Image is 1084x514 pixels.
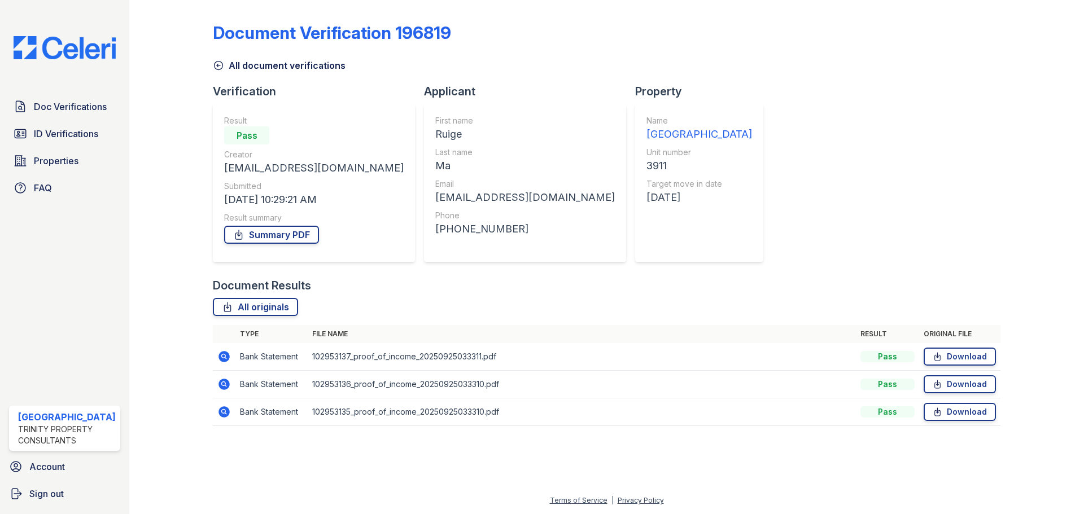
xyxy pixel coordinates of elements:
[646,115,752,126] div: Name
[213,84,424,99] div: Verification
[924,348,996,366] a: Download
[308,371,856,398] td: 102953136_proof_of_income_20250925033310.pdf
[5,482,125,505] a: Sign out
[435,126,615,142] div: Ruige
[224,192,404,208] div: [DATE] 10:29:21 AM
[224,126,269,144] div: Pass
[308,343,856,371] td: 102953137_proof_of_income_20250925033311.pdf
[235,325,308,343] th: Type
[308,325,856,343] th: File name
[34,100,107,113] span: Doc Verifications
[29,460,65,473] span: Account
[308,398,856,426] td: 102953135_proof_of_income_20250925033310.pdf
[224,160,404,176] div: [EMAIL_ADDRESS][DOMAIN_NAME]
[224,212,404,223] div: Result summary
[34,181,52,195] span: FAQ
[646,126,752,142] div: [GEOGRAPHIC_DATA]
[224,181,404,192] div: Submitted
[213,278,311,293] div: Document Results
[424,84,635,99] div: Applicant
[9,95,120,118] a: Doc Verifications
[860,379,915,390] div: Pass
[435,221,615,237] div: [PHONE_NUMBER]
[435,147,615,158] div: Last name
[235,398,308,426] td: Bank Statement
[435,178,615,190] div: Email
[9,177,120,199] a: FAQ
[618,496,664,504] a: Privacy Policy
[860,406,915,418] div: Pass
[646,190,752,205] div: [DATE]
[29,487,64,500] span: Sign out
[18,410,116,424] div: [GEOGRAPHIC_DATA]
[435,115,615,126] div: First name
[224,149,404,160] div: Creator
[5,36,125,59] img: CE_Logo_Blue-a8612792a0a2168367f1c8372b55b34899dd931a85d93a1a3d3e32e68fde9ad4.png
[224,115,404,126] div: Result
[18,424,116,446] div: Trinity Property Consultants
[856,325,919,343] th: Result
[34,127,98,140] span: ID Verifications
[213,298,298,316] a: All originals
[435,158,615,174] div: Ma
[635,84,772,99] div: Property
[213,23,451,43] div: Document Verification 196819
[235,371,308,398] td: Bank Statement
[611,496,614,504] div: |
[235,343,308,371] td: Bank Statement
[435,210,615,221] div: Phone
[9,150,120,172] a: Properties
[919,325,1000,343] th: Original file
[1037,469,1073,503] iframe: chat widget
[5,455,125,478] a: Account
[924,375,996,393] a: Download
[924,403,996,421] a: Download
[646,147,752,158] div: Unit number
[34,154,78,168] span: Properties
[646,115,752,142] a: Name [GEOGRAPHIC_DATA]
[9,122,120,145] a: ID Verifications
[435,190,615,205] div: [EMAIL_ADDRESS][DOMAIN_NAME]
[213,59,346,72] a: All document verifications
[550,496,607,504] a: Terms of Service
[224,226,319,244] a: Summary PDF
[646,178,752,190] div: Target move in date
[860,351,915,362] div: Pass
[646,158,752,174] div: 3911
